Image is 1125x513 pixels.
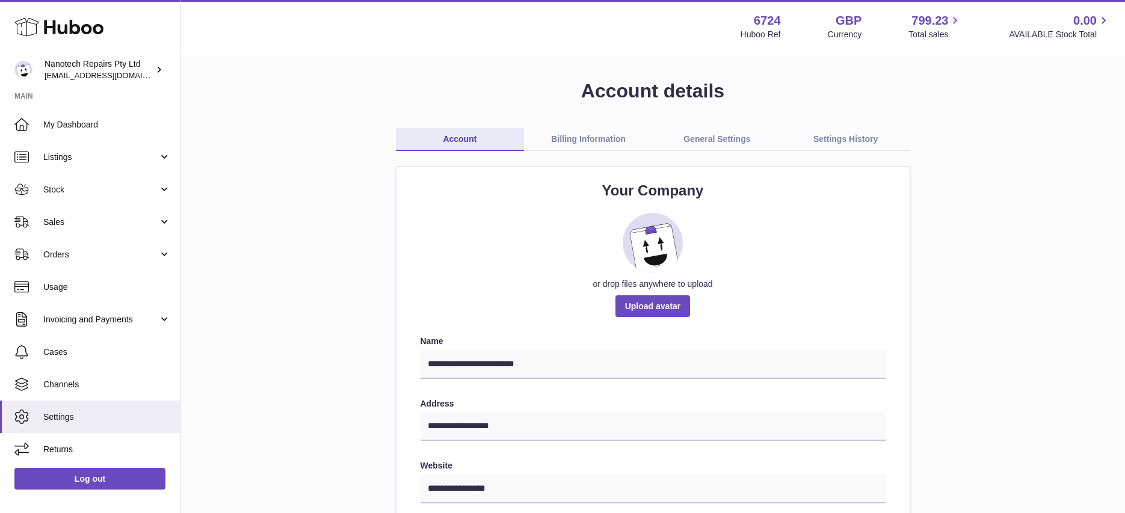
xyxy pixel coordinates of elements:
span: Upload avatar [615,295,691,317]
span: Settings [43,411,171,423]
h1: Account details [200,78,1106,104]
div: Currency [828,29,862,40]
a: General Settings [653,128,781,151]
span: Total sales [908,29,962,40]
span: My Dashboard [43,119,171,131]
h2: Your Company [421,181,886,200]
span: AVAILABLE Stock Total [1009,29,1111,40]
a: Billing Information [524,128,653,151]
img: placeholder_image.svg [623,213,683,273]
span: Channels [43,379,171,390]
label: Name [421,336,886,347]
span: Listings [43,152,158,163]
span: 799.23 [911,13,948,29]
span: Cases [43,346,171,358]
div: Huboo Ref [741,29,781,40]
div: Nanotech Repairs Pty Ltd [45,58,153,81]
strong: GBP [836,13,861,29]
span: [EMAIL_ADDRESS][DOMAIN_NAME] [45,70,177,80]
label: Address [421,398,886,410]
a: 799.23 Total sales [908,13,962,40]
span: 0.00 [1073,13,1097,29]
span: Usage [43,281,171,293]
a: 0.00 AVAILABLE Stock Total [1009,13,1111,40]
label: Website [421,460,886,472]
strong: 6724 [754,13,781,29]
img: info@nanotechrepairs.com [14,61,32,79]
span: Orders [43,249,158,260]
span: Returns [43,444,171,455]
a: Log out [14,468,165,490]
span: Invoicing and Payments [43,314,158,325]
a: Account [396,128,525,151]
span: Sales [43,217,158,228]
div: or drop files anywhere to upload [421,278,886,290]
span: Stock [43,184,158,195]
a: Settings History [781,128,910,151]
